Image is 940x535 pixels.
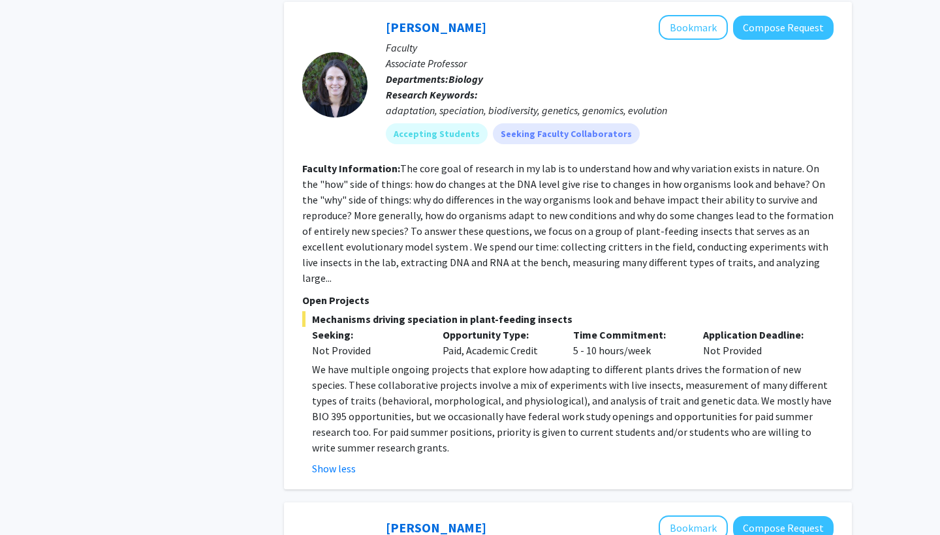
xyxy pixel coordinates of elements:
button: Compose Request to Catherine Linnen [733,16,834,40]
p: Associate Professor [386,55,834,71]
p: Opportunity Type: [443,327,554,343]
p: Application Deadline: [703,327,814,343]
p: Time Commitment: [573,327,684,343]
iframe: Chat [10,476,55,525]
div: Paid, Academic Credit [433,327,563,358]
mat-chip: Seeking Faculty Collaborators [493,123,640,144]
button: Add Catherine Linnen to Bookmarks [659,15,728,40]
p: Faculty [386,40,834,55]
b: Biology [448,72,483,85]
b: Faculty Information: [302,162,400,175]
p: Open Projects [302,292,834,308]
b: Research Keywords: [386,88,478,101]
span: Mechanisms driving speciation in plant-feeding insects [302,311,834,327]
div: 5 - 10 hours/week [563,327,694,358]
div: Not Provided [312,343,423,358]
fg-read-more: The core goal of research in my lab is to understand how and why variation exists in nature. On t... [302,162,834,284]
p: Seeking: [312,327,423,343]
b: Departments: [386,72,448,85]
div: Not Provided [693,327,824,358]
mat-chip: Accepting Students [386,123,488,144]
button: Show less [312,461,356,476]
a: [PERSON_NAME] [386,19,486,35]
p: We have multiple ongoing projects that explore how adapting to different plants drives the format... [312,361,834,455]
div: adaptation, speciation, biodiversity, genetics, genomics, evolution [386,102,834,118]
